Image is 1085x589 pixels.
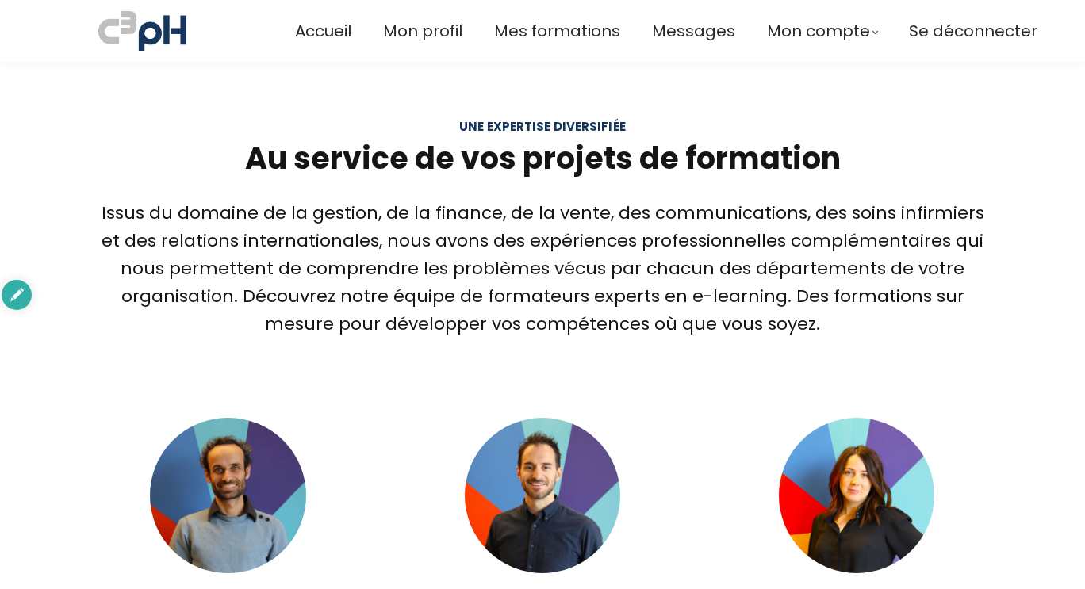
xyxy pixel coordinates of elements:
[767,18,870,44] span: Mon compte
[295,18,351,44] a: Accueil
[652,18,735,44] a: Messages
[494,18,620,44] a: Mes formations
[98,117,987,136] div: Une expertise diversifiée
[909,18,1037,44] a: Se déconnecter
[98,138,987,178] h2: Au service de vos projets de formation
[2,280,32,310] div: authoring options
[98,8,186,54] img: a70bc7685e0efc0bd0b04b3506828469.jpeg
[383,18,462,44] a: Mon profil
[98,199,987,338] div: Issus du domaine de la gestion, de la finance, de la vente, des communications, des soins infirmi...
